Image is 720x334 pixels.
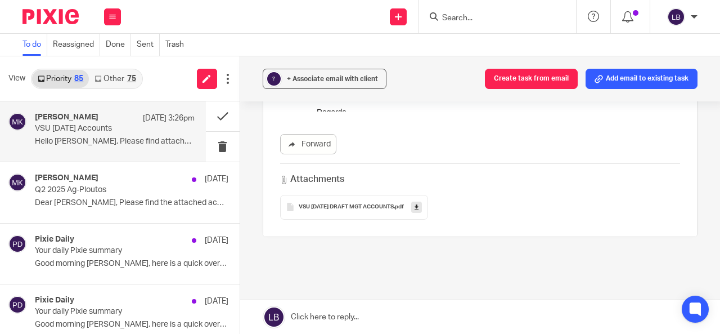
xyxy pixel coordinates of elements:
[89,70,141,88] a: Other75
[8,296,26,314] img: svg%3E
[53,34,100,56] a: Reassigned
[8,235,26,253] img: svg%3E
[32,70,89,88] a: Priority85
[22,9,79,24] img: Pixie
[35,198,228,208] p: Dear [PERSON_NAME], Please find the attached accounts....
[394,204,404,211] span: .pdf
[35,235,74,244] h4: Pixie Daily
[485,69,578,89] button: Create task from email
[35,113,98,122] h4: [PERSON_NAME]
[35,296,74,305] h4: Pixie Daily
[280,134,336,154] a: Forward
[8,73,25,84] span: View
[127,75,136,83] div: 75
[586,69,697,89] button: Add email to existing task
[35,307,190,317] p: Your daily Pixie summary
[205,173,228,185] p: [DATE]
[35,185,190,195] p: Q2 2025 Ag-Ploutos
[143,113,195,124] p: [DATE] 3:26pm
[267,72,281,86] div: ?
[137,34,160,56] a: Sent
[106,34,131,56] a: Done
[667,8,685,26] img: svg%3E
[35,124,163,133] p: VSU [DATE] Accounts
[205,296,228,307] p: [DATE]
[280,195,428,220] button: VSU [DATE] DRAFT MGT ACCOUNTS.pdf
[35,320,228,329] p: Good morning [PERSON_NAME], here is a quick overview of...
[263,69,386,89] button: ? + Associate email with client
[35,259,228,269] p: Good morning [PERSON_NAME], here is a quick overview of...
[8,113,26,131] img: svg%3E
[8,173,26,192] img: svg%3E
[35,173,98,183] h4: [PERSON_NAME]
[441,14,542,24] input: Search
[35,246,190,256] p: Your daily Pixie summary
[74,75,83,83] div: 85
[280,173,344,186] h3: Attachments
[287,75,378,82] span: + Associate email with client
[165,34,190,56] a: Trash
[22,34,47,56] a: To do
[299,204,394,211] span: VSU [DATE] DRAFT MGT ACCOUNTS
[35,137,195,146] p: Hello [PERSON_NAME], Please find attached and...
[205,235,228,246] p: [DATE]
